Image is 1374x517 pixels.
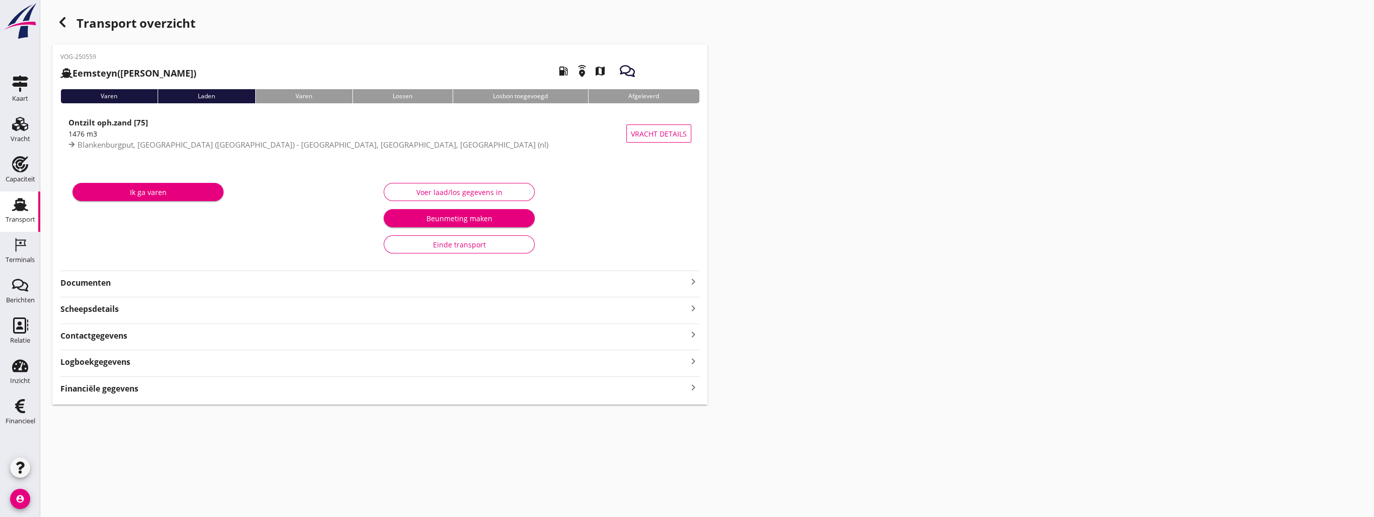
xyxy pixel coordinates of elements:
div: Capaciteit [6,176,35,182]
span: Blankenburgput, [GEOGRAPHIC_DATA] ([GEOGRAPHIC_DATA]) - [GEOGRAPHIC_DATA], [GEOGRAPHIC_DATA], [GE... [78,140,548,150]
strong: Scheepsdetails [60,303,119,315]
div: Transport overzicht [52,12,707,36]
button: Voer laad/los gegevens in [384,183,535,201]
i: emergency_share [567,57,596,85]
div: Kaart [12,95,28,102]
button: Beunmeting maken [384,209,535,227]
div: Beunmeting maken [392,213,527,224]
img: logo-small.a267ee39.svg [2,3,38,40]
strong: Eemsteyn [73,67,117,79]
i: keyboard_arrow_right [687,354,699,368]
div: Financieel [6,418,35,424]
div: Einde transport [392,239,526,250]
i: keyboard_arrow_right [687,276,699,288]
a: Ontzilt oph.zand [75]1476 m3Blankenburgput, [GEOGRAPHIC_DATA] ([GEOGRAPHIC_DATA]) - [GEOGRAPHIC_D... [60,111,699,156]
div: Afgeleverd [588,89,699,103]
div: Vracht [11,136,30,142]
p: VOG-250559 [60,52,196,61]
div: Relatie [10,337,30,344]
i: local_gas_station [549,57,577,85]
i: keyboard_arrow_right [687,381,699,395]
i: keyboard_arrow_right [687,301,699,315]
div: Varen [60,89,158,103]
div: Transport [6,216,35,223]
i: map [586,57,614,85]
div: Voer laad/los gegevens in [392,187,526,198]
button: Ik ga varen [73,183,224,201]
div: Losbon toegevoegd [453,89,588,103]
div: Ik ga varen [81,187,215,198]
strong: Financiële gegevens [60,383,138,395]
strong: Ontzilt oph.zand [75] [68,117,148,127]
div: Varen [255,89,352,103]
div: Berichten [6,297,35,303]
button: Einde transport [384,235,535,253]
button: Vracht details [626,124,691,143]
strong: Contactgegevens [60,330,127,342]
div: Inzicht [10,377,30,384]
div: Terminals [6,256,35,263]
i: keyboard_arrow_right [687,328,699,342]
div: Laden [158,89,255,103]
h2: ([PERSON_NAME]) [60,67,196,80]
div: Lossen [352,89,453,103]
span: Vracht details [631,128,687,139]
div: 1476 m3 [68,128,626,139]
i: account_circle [10,489,30,509]
strong: Documenten [60,277,687,289]
strong: Logboekgegevens [60,356,130,368]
